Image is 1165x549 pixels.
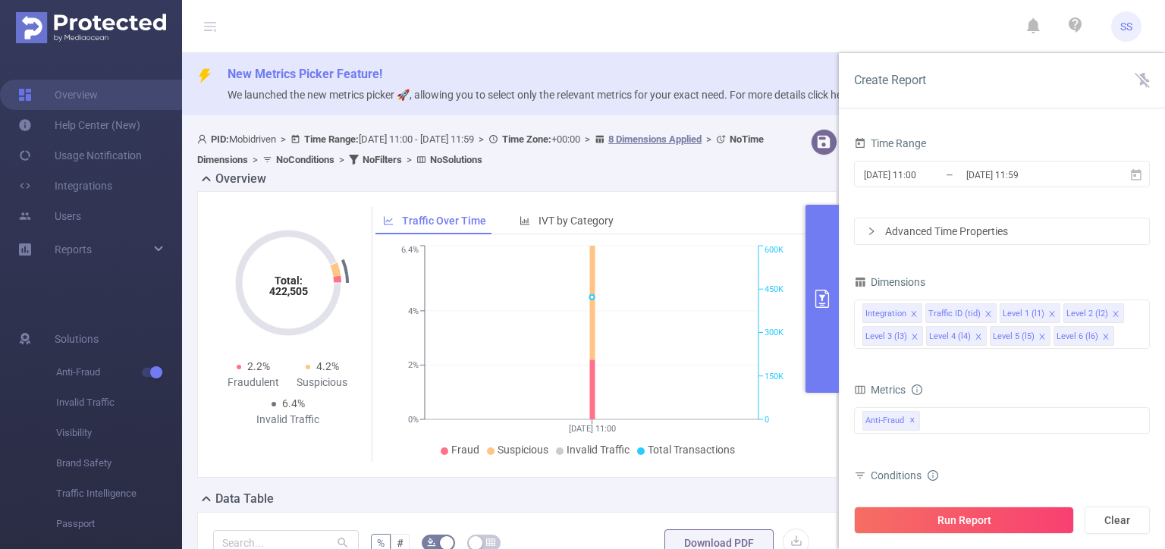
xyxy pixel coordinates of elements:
div: Level 1 (l1) [1003,304,1044,324]
tspan: 2% [408,361,419,371]
li: Level 6 (l6) [1054,326,1114,346]
i: icon: close [1102,333,1110,342]
a: Users [18,201,81,231]
span: Suspicious [498,444,548,456]
tspan: 300K [765,328,783,338]
span: Mobidriven [DATE] 11:00 - [DATE] 11:59 +00:00 [197,133,764,165]
tspan: 600K [765,246,783,256]
span: 2.2% [247,360,270,372]
span: Solutions [55,324,99,354]
tspan: 450K [765,284,783,294]
a: Help Center (New) [18,110,140,140]
li: Level 3 (l3) [862,326,923,346]
li: Level 4 (l4) [926,326,987,346]
span: Reports [55,243,92,256]
b: No Solutions [430,154,482,165]
span: New Metrics Picker Feature! [228,67,382,81]
div: Fraudulent [219,375,288,391]
span: Create Report [854,73,926,87]
div: Invalid Traffic [253,412,322,428]
a: Overview [18,80,98,110]
span: We launched the new metrics picker 🚀, allowing you to select only the relevant metrics for your e... [228,89,876,101]
i: icon: close [1112,310,1119,319]
tspan: 0% [408,415,419,425]
span: Passport [56,509,182,539]
tspan: 0 [765,415,769,425]
span: Time Range [854,137,926,149]
span: # [397,537,404,549]
u: 8 Dimensions Applied [608,133,702,145]
h2: Data Table [215,490,274,508]
b: No Conditions [276,154,334,165]
span: ✕ [909,412,915,430]
span: > [702,133,716,145]
i: icon: close [975,333,982,342]
i: icon: close [984,310,992,319]
div: Level 2 (l2) [1066,304,1108,324]
b: Time Range: [304,133,359,145]
span: Metrics [854,384,906,396]
a: Reports [55,234,92,265]
span: > [402,154,416,165]
span: Invalid Traffic [567,444,630,456]
div: Traffic ID (tid) [928,304,981,324]
i: icon: close [1038,333,1046,342]
span: Total Transactions [648,444,735,456]
span: % [377,537,385,549]
span: SS [1120,11,1132,42]
li: Traffic ID (tid) [925,303,997,323]
div: Suspicious [288,375,357,391]
i: icon: user [197,134,211,144]
span: Anti-Fraud [862,411,920,431]
li: Level 1 (l1) [1000,303,1060,323]
li: Level 5 (l5) [990,326,1050,346]
span: Brand Safety [56,448,182,478]
b: PID: [211,133,229,145]
button: Clear [1085,507,1150,534]
i: icon: close [1048,310,1056,319]
input: Start date [862,165,985,185]
i: icon: info-circle [912,384,922,395]
span: Traffic Intelligence [56,478,182,509]
b: No Filters [363,154,402,165]
img: Protected Media [16,12,166,43]
a: Usage Notification [18,140,142,171]
span: Conditions [871,469,938,482]
i: icon: bg-colors [427,538,436,547]
i: icon: close [910,310,918,319]
input: End date [965,165,1088,185]
span: Dimensions [854,276,925,288]
a: Integrations [18,171,112,201]
li: Level 2 (l2) [1063,303,1124,323]
tspan: 6.4% [401,246,419,256]
span: Visibility [56,418,182,448]
tspan: [DATE] 11:00 [568,424,615,434]
div: Integration [865,304,906,324]
i: icon: thunderbolt [197,68,212,83]
li: Integration [862,303,922,323]
span: 4.2% [316,360,339,372]
span: > [248,154,262,165]
i: icon: right [867,227,876,236]
span: > [474,133,488,145]
div: Level 3 (l3) [865,327,907,347]
span: > [334,154,349,165]
button: Run Report [854,507,1074,534]
span: > [580,133,595,145]
span: IVT by Category [539,215,614,227]
i: icon: line-chart [383,215,394,226]
h2: Overview [215,170,266,188]
span: Invalid Traffic [56,387,182,418]
div: Level 4 (l4) [929,327,971,347]
span: Traffic Over Time [402,215,486,227]
tspan: Total: [274,274,302,287]
span: Anti-Fraud [56,357,182,387]
tspan: 422,505 [268,285,307,297]
div: icon: rightAdvanced Time Properties [855,218,1149,244]
b: Time Zone: [502,133,551,145]
i: icon: table [486,538,495,547]
tspan: 150K [765,372,783,381]
tspan: 4% [408,306,419,316]
i: icon: close [911,333,918,342]
i: icon: bar-chart [520,215,530,226]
